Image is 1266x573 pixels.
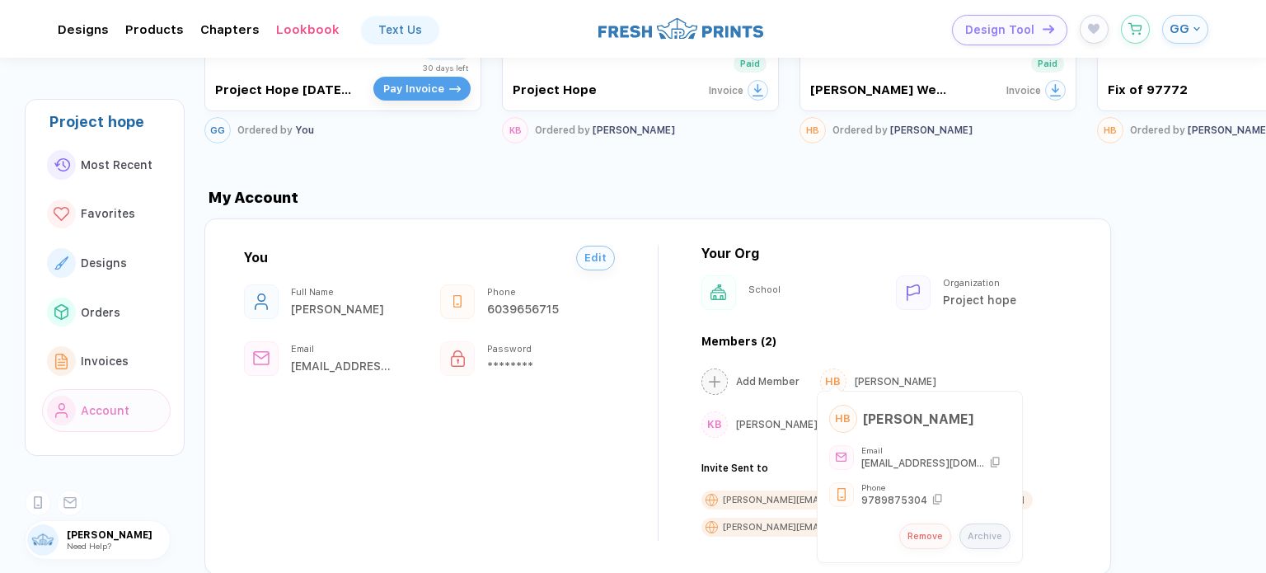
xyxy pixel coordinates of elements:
[373,77,471,101] button: Pay Invoiceicon
[1108,82,1245,97] div: Fix of 97772
[952,15,1067,45] button: Design Toolicon
[1006,85,1041,96] span: Invoice
[378,23,422,36] div: Text Us
[748,284,850,295] div: School
[215,82,353,97] div: Project Hope [DATE]-[DATE]
[67,529,170,541] span: [PERSON_NAME]
[701,411,728,438] div: KB
[42,340,171,383] button: link to iconInvoices
[81,256,127,270] span: Designs
[701,369,799,395] button: Add Member
[42,291,171,334] button: link to iconOrders
[291,287,392,298] div: Full Name
[535,124,675,136] div: [PERSON_NAME]
[81,158,152,171] span: Most Recent
[1104,125,1117,136] span: HB
[58,22,109,37] div: DesignsToggle dropdown menu
[81,207,135,220] span: Favorites
[55,403,68,418] img: link to icon
[701,246,759,261] div: Your Org
[487,287,588,298] div: Phone
[723,495,1025,505] div: [PERSON_NAME][EMAIL_ADDRESS][PERSON_NAME][DOMAIN_NAME]
[204,189,1266,206] div: My Account
[736,419,818,430] div: [PERSON_NAME]
[237,124,314,136] div: You
[291,359,392,373] div: grace.gerhard1121@gmail.com
[55,354,68,369] img: link to icon
[200,22,260,37] div: ChaptersToggle dropdown menu chapters
[362,16,438,43] a: Text Us
[54,158,70,172] img: link to icon
[42,193,171,236] button: link to iconFavorites
[701,463,1072,474] div: Invite Sent to
[829,405,857,433] div: HB
[736,376,799,387] div: Add Member
[832,124,973,136] div: [PERSON_NAME]
[861,445,1001,455] div: Email
[1043,25,1054,34] img: icon
[820,369,846,395] div: HB
[42,389,171,432] button: link to iconAccount
[513,82,650,97] div: Project Hope
[291,344,392,355] div: Email
[502,117,528,143] button: KB
[1038,59,1057,69] div: Paid
[383,82,444,95] span: Pay Invoice
[943,278,1044,289] div: Organization
[54,256,68,269] img: link to icon
[291,303,392,316] div: Grace Gerhard
[965,23,1034,37] span: Design Tool
[584,251,607,264] span: Edit
[863,409,974,430] div: Helena Bird
[810,82,948,97] div: [PERSON_NAME] Wedding
[67,541,111,551] span: Need Help?
[125,22,184,37] div: ProductsToggle dropdown menu
[1162,15,1208,44] button: GG
[855,376,936,387] div: [PERSON_NAME]
[487,344,588,355] div: Password
[487,303,588,316] div: 6039656715
[509,125,522,136] span: KB
[1097,117,1123,143] button: HB
[42,242,171,284] button: link to iconDesigns
[449,87,461,93] img: icon
[701,335,1072,348] div: Members ( 2 )
[81,355,129,368] span: Invoices
[42,143,171,186] button: link to iconMost Recent
[276,22,340,37] div: LookbookToggle dropdown menu chapters
[861,495,927,507] div: 9789875304
[806,125,819,136] span: HB
[740,59,760,69] div: Paid
[373,63,469,73] div: 30 days left
[861,482,944,492] div: Phone
[81,404,129,417] span: Account
[54,304,68,319] img: link to icon
[27,524,59,556] img: user profile
[237,124,293,136] span: Ordered by
[204,117,231,143] button: GG
[49,113,171,130] div: Project hope
[709,85,743,96] span: Invoice
[576,246,615,270] button: Edit
[244,250,268,265] div: You
[799,117,826,143] button: HB
[1130,124,1185,136] span: Ordered by
[959,524,1010,549] button: Archive
[899,524,951,549] button: Remove
[832,124,888,136] span: Ordered by
[535,124,590,136] span: Ordered by
[54,207,69,221] img: link to icon
[723,522,951,533] div: [PERSON_NAME][EMAIL_ADDRESS][DOMAIN_NAME]
[81,306,120,319] span: Orders
[943,294,1044,307] div: Project hope
[210,125,225,136] span: GG
[276,22,340,37] div: Lookbook
[1170,21,1189,36] span: GG
[861,458,985,470] div: helenambird@gmail.com
[598,16,763,41] img: logo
